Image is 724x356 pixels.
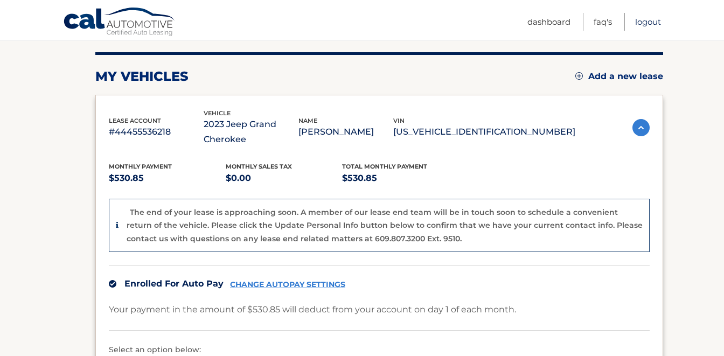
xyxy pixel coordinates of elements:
[204,109,231,117] span: vehicle
[226,171,343,186] p: $0.00
[594,13,612,31] a: FAQ's
[109,171,226,186] p: $530.85
[342,163,427,170] span: Total Monthly Payment
[635,13,661,31] a: Logout
[204,117,298,147] p: 2023 Jeep Grand Cherokee
[63,7,176,38] a: Cal Automotive
[298,124,393,139] p: [PERSON_NAME]
[393,117,405,124] span: vin
[393,124,575,139] p: [US_VEHICLE_IDENTIFICATION_NUMBER]
[109,117,161,124] span: lease account
[230,280,345,289] a: CHANGE AUTOPAY SETTINGS
[575,71,663,82] a: Add a new lease
[109,280,116,288] img: check.svg
[632,119,650,136] img: accordion-active.svg
[109,163,172,170] span: Monthly Payment
[109,124,204,139] p: #44455536218
[226,163,292,170] span: Monthly sales Tax
[95,68,189,85] h2: my vehicles
[575,72,583,80] img: add.svg
[342,171,459,186] p: $530.85
[127,207,643,243] p: The end of your lease is approaching soon. A member of our lease end team will be in touch soon t...
[298,117,317,124] span: name
[124,278,224,289] span: Enrolled For Auto Pay
[527,13,570,31] a: Dashboard
[109,302,516,317] p: Your payment in the amount of $530.85 will deduct from your account on day 1 of each month.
